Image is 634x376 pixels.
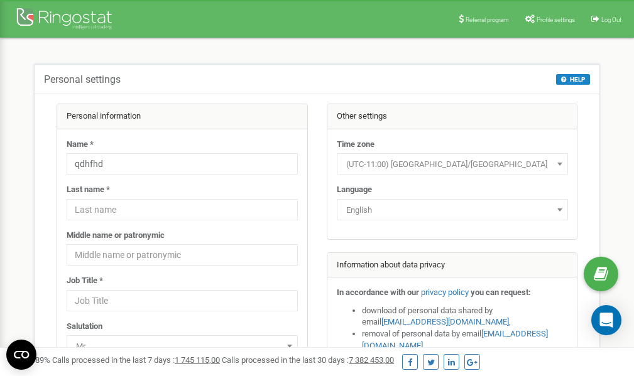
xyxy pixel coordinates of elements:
[466,16,509,23] span: Referral program
[67,230,165,242] label: Middle name or patronymic
[337,139,374,151] label: Time zone
[471,287,531,297] strong: you can request:
[67,153,298,175] input: Name
[67,290,298,311] input: Job Title
[67,335,298,357] span: Mr.
[556,74,590,85] button: HELP
[222,355,394,365] span: Calls processed in the last 30 days :
[327,253,577,278] div: Information about data privacy
[362,328,568,352] li: removal of personal data by email ,
[341,156,564,173] span: (UTC-11:00) Pacific/Midway
[57,104,307,129] div: Personal information
[337,184,372,196] label: Language
[537,16,575,23] span: Profile settings
[6,340,36,370] button: Open CMP widget
[67,244,298,266] input: Middle name or patronymic
[67,199,298,220] input: Last name
[67,184,110,196] label: Last name *
[601,16,621,23] span: Log Out
[421,287,469,297] a: privacy policy
[67,321,102,333] label: Salutation
[337,287,419,297] strong: In accordance with our
[591,305,621,335] div: Open Intercom Messenger
[327,104,577,129] div: Other settings
[362,305,568,328] li: download of personal data shared by email ,
[175,355,220,365] u: 1 745 115,00
[349,355,394,365] u: 7 382 453,00
[71,338,293,355] span: Mr.
[341,201,564,219] span: English
[67,275,103,287] label: Job Title *
[67,139,94,151] label: Name *
[52,355,220,365] span: Calls processed in the last 7 days :
[44,74,121,85] h5: Personal settings
[381,317,509,326] a: [EMAIL_ADDRESS][DOMAIN_NAME]
[337,199,568,220] span: English
[337,153,568,175] span: (UTC-11:00) Pacific/Midway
